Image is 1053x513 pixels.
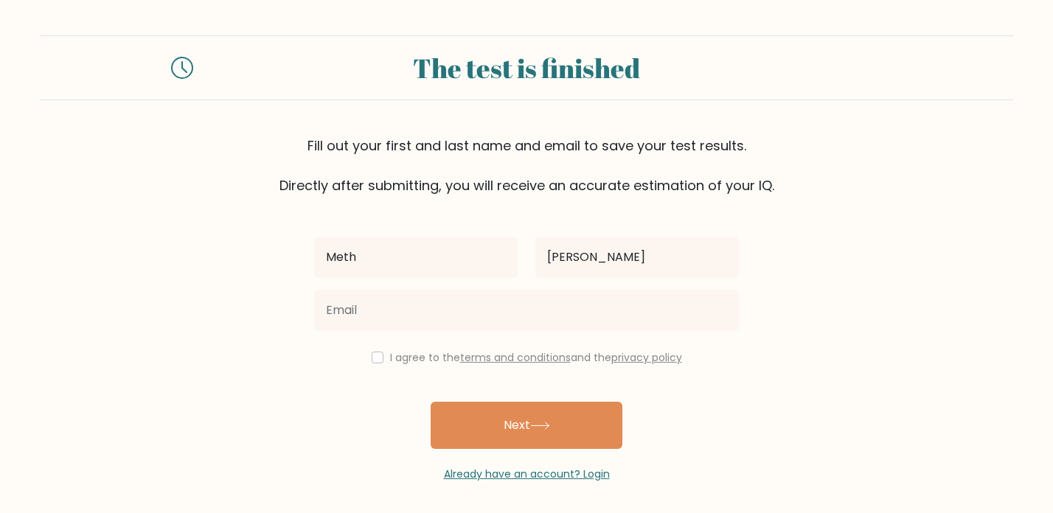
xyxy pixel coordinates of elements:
input: Last name [535,237,739,278]
input: First name [314,237,518,278]
button: Next [431,402,622,449]
input: Email [314,290,739,331]
a: terms and conditions [460,350,571,365]
div: Fill out your first and last name and email to save your test results. Directly after submitting,... [40,136,1013,195]
label: I agree to the and the [390,350,682,365]
a: privacy policy [611,350,682,365]
a: Already have an account? Login [444,467,610,481]
div: The test is finished [211,48,842,88]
